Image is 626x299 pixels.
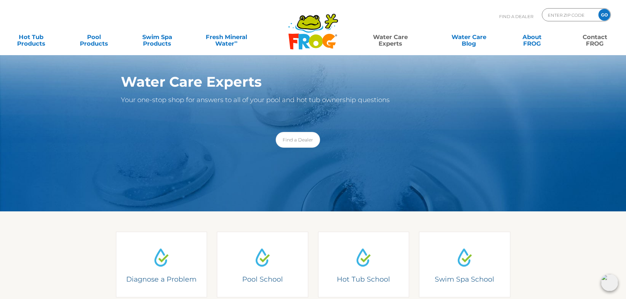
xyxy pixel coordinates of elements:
a: Find a Dealer [276,132,320,148]
a: Water Drop IconHot Tub SchoolHot Tub SchoolLearn from the experts how to care for your Hot Tub. [318,232,409,297]
a: Water CareExperts [351,31,430,44]
a: Water Drop IconPool SchoolPool SchoolLearn from the experts how to care for your pool. [217,232,308,297]
h4: Swim Spa School [424,275,505,284]
a: Hot TubProducts [7,31,56,44]
img: Water Drop Icon [351,245,376,269]
img: Water Drop Icon [149,245,174,269]
a: Water CareBlog [444,31,493,44]
h4: Diagnose a Problem [125,275,197,284]
a: Water Drop IconSwim Spa SchoolSwim Spa SchoolLearn from the experts how to care for your swim spa. [419,232,510,297]
img: openIcon [601,274,618,291]
p: Find A Dealer [499,8,533,25]
img: Water Drop Icon [452,245,477,269]
a: Swim SpaProducts [133,31,182,44]
a: AboutFROG [507,31,556,44]
h4: Pool School [222,275,303,284]
input: Zip Code Form [547,10,591,20]
h4: Hot Tub School [323,275,404,284]
input: GO [598,9,610,21]
a: ContactFROG [570,31,619,44]
a: Water Drop IconDiagnose a ProblemDiagnose a Problem2-3 questions and we can help. [116,232,207,297]
a: Fresh MineralWater∞ [196,31,257,44]
h1: Water Care Experts [121,74,475,90]
sup: ∞ [234,39,238,44]
img: Water Drop Icon [250,245,275,269]
p: Your one-stop shop for answers to all of your pool and hot tub ownership questions [121,95,475,105]
a: PoolProducts [70,31,119,44]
